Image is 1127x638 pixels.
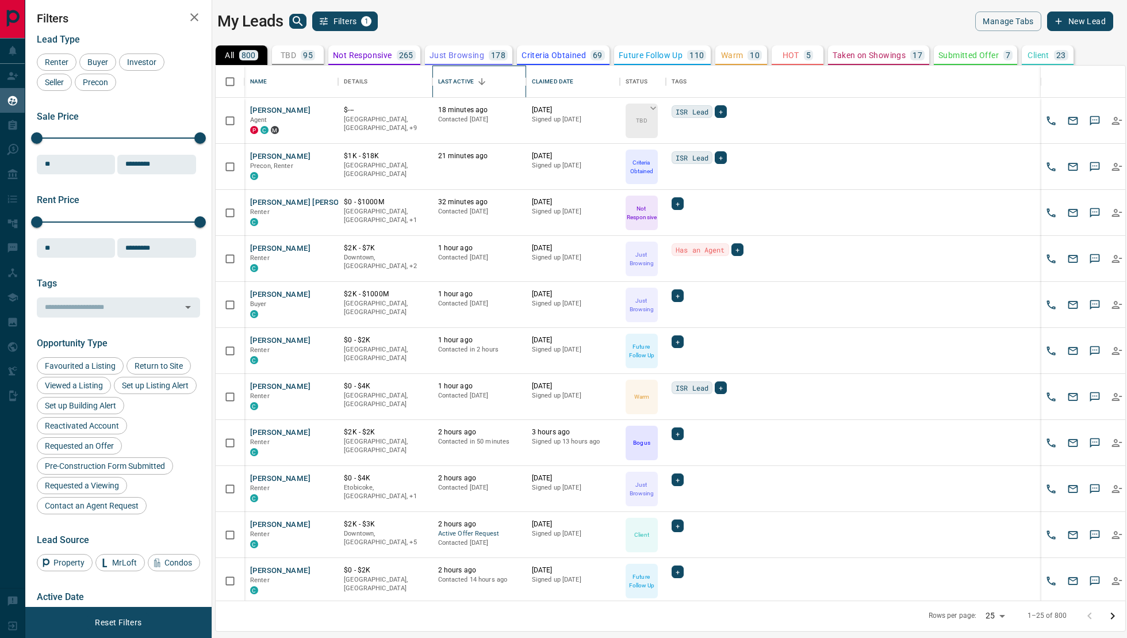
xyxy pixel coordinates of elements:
svg: Email [1067,391,1079,403]
p: Criteria Obtained [627,158,657,175]
p: 2 hours ago [438,473,520,483]
div: Set up Listing Alert [114,377,197,394]
p: 32 minutes ago [438,197,520,207]
h1: My Leads [217,12,283,30]
p: 800 [241,51,256,59]
p: 21 minutes ago [438,151,520,161]
span: + [676,290,680,301]
span: Lead Type [37,34,80,45]
p: Signed up [DATE] [532,115,614,124]
button: Reallocate [1108,250,1125,268]
svg: Call [1045,299,1057,311]
span: + [676,336,680,347]
button: Email [1064,342,1082,360]
div: condos.ca [260,126,269,134]
p: $0 - $4K [344,473,426,483]
button: Email [1064,158,1082,175]
button: Email [1064,480,1082,498]
div: Set up Building Alert [37,397,124,414]
div: Name [244,66,338,98]
button: SMS [1086,158,1103,175]
div: Name [250,66,267,98]
div: + [672,519,684,532]
svg: Email [1067,529,1079,541]
div: Seller [37,74,72,91]
span: Opportunity Type [37,338,108,349]
button: Reallocate [1108,296,1125,314]
button: Call [1042,250,1060,268]
p: Warm [634,392,649,401]
div: Claimed Date [532,66,574,98]
p: 1 hour ago [438,289,520,299]
p: Signed up [DATE] [532,391,614,400]
span: Seller [41,78,68,87]
p: Taken on Showings [833,51,906,59]
div: Condos [148,554,200,571]
svg: Sms [1089,575,1101,587]
button: [PERSON_NAME] [250,519,310,530]
button: Email [1064,204,1082,221]
p: Signed up [DATE] [532,345,614,354]
div: condos.ca [250,494,258,502]
p: [GEOGRAPHIC_DATA], [GEOGRAPHIC_DATA] [344,345,426,363]
p: Submitted Offer [938,51,999,59]
svg: Call [1045,207,1057,219]
button: SMS [1086,342,1103,360]
p: Criteria Obtained [522,51,586,59]
button: Reallocate [1108,342,1125,360]
p: $0 - $2K [344,335,426,345]
span: Investor [123,58,160,67]
button: Call [1042,526,1060,544]
div: Contact an Agent Request [37,497,147,514]
p: 2 hours ago [438,519,520,529]
p: 110 [689,51,704,59]
p: 1 hour ago [438,243,520,253]
button: [PERSON_NAME] [250,105,310,116]
p: 23 [1056,51,1066,59]
svg: Reallocate [1111,529,1122,541]
div: + [731,243,743,256]
div: property.ca [250,126,258,134]
p: Contacted [DATE] [438,253,520,262]
span: Sale Price [37,111,79,122]
button: Call [1042,434,1060,452]
p: $1K - $18K [344,151,426,161]
p: Toronto [344,207,426,225]
p: [GEOGRAPHIC_DATA], [GEOGRAPHIC_DATA] [344,299,426,317]
button: Reallocate [1108,388,1125,406]
button: SMS [1086,112,1103,129]
p: Contacted [DATE] [438,391,520,400]
p: [DATE] [532,197,614,207]
span: Precon [79,78,112,87]
p: Not Responsive [333,51,392,59]
svg: Reallocate [1111,391,1122,403]
div: + [672,427,684,440]
button: SMS [1086,480,1103,498]
p: Warm [721,51,743,59]
p: Signed up 13 hours ago [532,437,614,446]
svg: Reallocate [1111,115,1122,127]
div: Viewed a Listing [37,377,111,394]
svg: Sms [1089,529,1101,541]
span: Renter [250,438,270,446]
div: MrLoft [95,554,145,571]
button: Sort [474,74,490,90]
button: Email [1064,526,1082,544]
div: Tags [666,66,1041,98]
p: Just Browsing [430,51,484,59]
div: condos.ca [250,356,258,364]
p: Signed up [DATE] [532,207,614,216]
p: $2K - $2K [344,427,426,437]
div: condos.ca [250,402,258,410]
p: $0 - $1000M [344,197,426,207]
svg: Reallocate [1111,345,1122,357]
div: condos.ca [250,448,258,456]
svg: Call [1045,253,1057,265]
div: + [672,473,684,486]
button: Call [1042,388,1060,406]
div: + [715,105,727,118]
button: [PERSON_NAME] [PERSON_NAME] [PERSON_NAME] [250,197,435,208]
div: Favourited a Listing [37,357,124,375]
svg: Call [1045,161,1057,173]
button: Reallocate [1108,204,1125,221]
